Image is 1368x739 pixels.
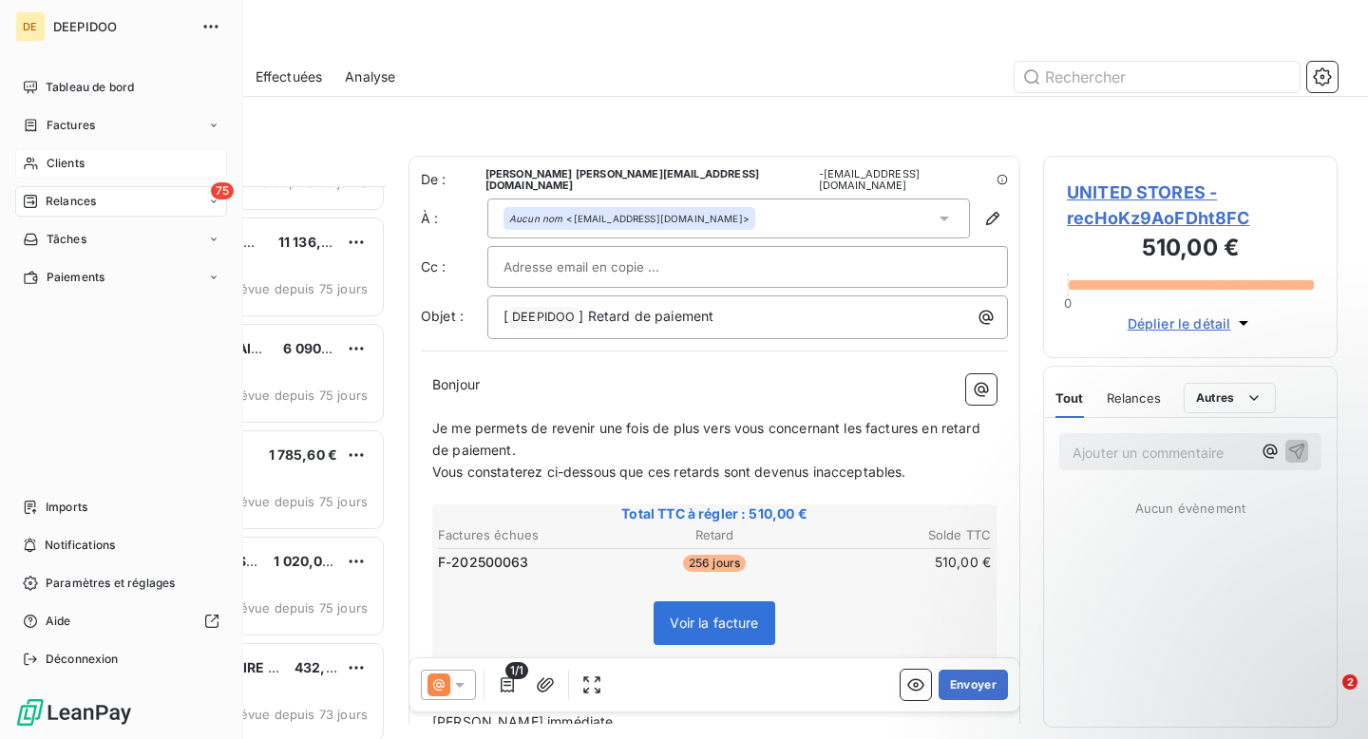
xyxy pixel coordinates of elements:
span: 75 [211,182,234,199]
span: prévue depuis 75 jours [228,494,368,509]
span: 11 136,00 € [278,234,351,250]
span: Objet : [421,308,464,324]
span: Imports [46,499,87,516]
span: 432,00 € [294,659,355,675]
span: Analyse [345,67,395,86]
span: prévue depuis 75 jours [228,600,368,616]
span: Déconnexion [46,651,119,668]
th: Solde TTC [808,525,992,545]
span: De : [421,170,482,189]
span: 256 jours [683,555,746,572]
em: Aucun nom [509,212,562,225]
span: 0 [1064,295,1072,311]
span: DEEPIDOO [509,307,578,329]
a: Aide [15,606,227,636]
input: Rechercher [1015,62,1300,92]
span: prévue depuis 75 jours [228,281,368,296]
span: 1 020,00 € [274,553,344,569]
span: 1 785,60 € [269,446,338,463]
th: Factures échues [437,525,620,545]
span: UNITED STORES - recHoKz9AoFDht8FC [1067,180,1314,231]
span: 2 [1342,674,1358,690]
button: Déplier le détail [1122,313,1260,334]
iframe: Intercom notifications message [988,555,1368,688]
span: Paramètres et réglages [46,575,175,592]
span: prévue depuis 75 jours [228,388,368,403]
span: [ [503,308,508,324]
span: Voir la facture [670,615,758,631]
span: prévue depuis 73 jours [228,707,368,722]
span: Clients [47,155,85,172]
span: F-202500063 [438,553,529,572]
button: Envoyer [939,670,1008,700]
label: À : [421,209,487,228]
span: Aide [46,613,71,630]
input: Adresse email en copie ... [503,253,708,281]
span: - [EMAIL_ADDRESS][DOMAIN_NAME] [819,168,991,191]
th: Retard [622,525,806,545]
iframe: Intercom live chat [1303,674,1349,720]
span: Bonjour [432,376,480,392]
span: Paiements [47,269,104,286]
label: Cc : [421,257,487,276]
span: Effectuées [256,67,323,86]
h3: 510,00 € [1067,231,1314,269]
span: [PERSON_NAME] [PERSON_NAME][EMAIL_ADDRESS][DOMAIN_NAME] [485,168,815,191]
span: 1/1 [505,662,528,679]
span: Relances [46,193,96,210]
img: Logo LeanPay [15,697,133,728]
span: Total TTC à régler : 510,00 € [435,504,994,523]
span: ] Retard de paiement [579,308,713,324]
span: Déplier le détail [1128,313,1231,333]
div: <[EMAIL_ADDRESS][DOMAIN_NAME]> [509,212,750,225]
span: Aucun évènement [1135,501,1245,516]
span: Tout [1055,390,1084,406]
span: Relances [1107,390,1161,406]
span: Notifications [45,537,115,554]
span: Tâches [47,231,86,248]
span: 6 090,72 € [283,340,355,356]
span: DEEPIDOO [53,19,190,34]
span: Tableau de bord [46,79,134,96]
span: Je me permets de revenir une fois de plus vers vous concernant les factures en retard de paiement. [432,420,984,458]
button: Autres [1184,383,1276,413]
div: DE [15,11,46,42]
span: Factures [47,117,95,134]
span: Vous constaterez ci-dessous que ces retards sont devenus inacceptables. [432,464,906,480]
td: 510,00 € [808,552,992,573]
